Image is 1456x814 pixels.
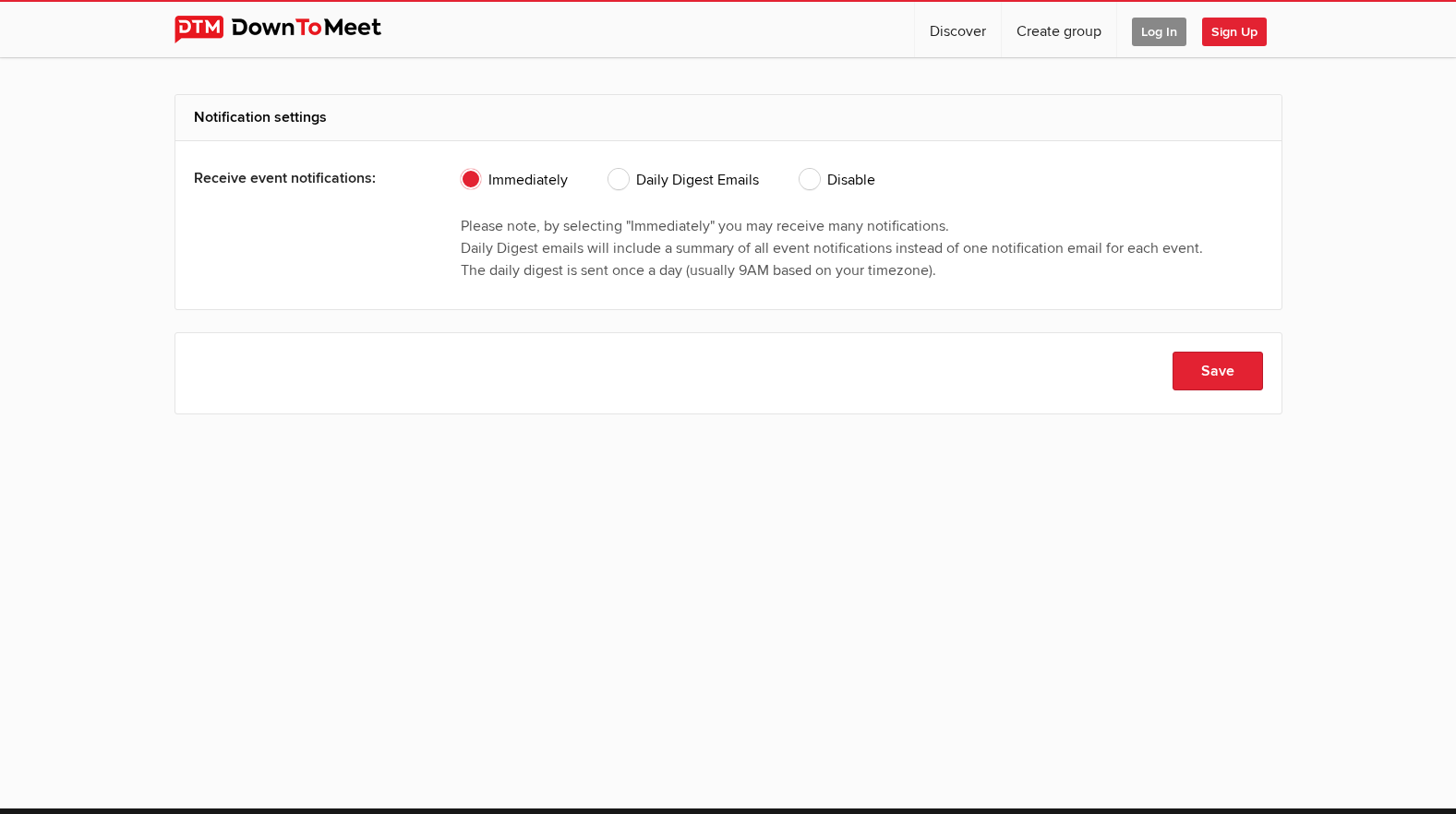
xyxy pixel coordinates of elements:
[1173,352,1263,390] button: Save
[1202,2,1282,57] a: Sign Up
[194,155,408,201] div: Receive event notifications:
[194,95,1263,139] h2: Notification settings
[1002,2,1116,57] a: Create group
[1202,18,1267,46] span: Sign Up
[461,215,1263,281] div: Please note, by selecting "Immediately" you may receive many notifications. Daily Digest emails w...
[1117,2,1201,57] a: Log In
[800,169,875,191] span: Disable
[1132,18,1186,46] span: Log In
[608,169,759,191] span: Daily Digest Emails
[461,169,568,191] span: Immediately
[915,2,1001,57] a: Discover
[174,16,410,43] img: DownToMeet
